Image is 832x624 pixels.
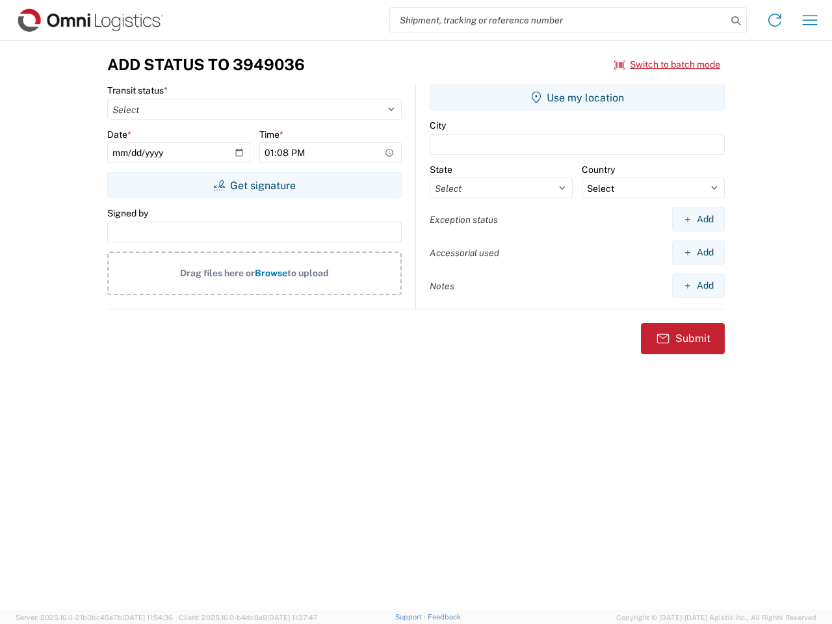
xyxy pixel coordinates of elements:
[641,323,725,354] button: Submit
[672,274,725,298] button: Add
[180,268,255,278] span: Drag files here or
[430,84,725,110] button: Use my location
[582,164,615,175] label: Country
[122,614,173,621] span: [DATE] 11:54:36
[255,268,287,278] span: Browse
[430,120,446,131] label: City
[259,129,283,140] label: Time
[267,614,318,621] span: [DATE] 11:37:47
[430,164,452,175] label: State
[430,280,454,292] label: Notes
[430,214,498,226] label: Exception status
[390,8,727,32] input: Shipment, tracking or reference number
[16,614,173,621] span: Server: 2025.16.0-21b0bc45e7b
[107,84,168,96] label: Transit status
[395,613,428,621] a: Support
[179,614,318,621] span: Client: 2025.16.0-b4dc8a9
[107,129,131,140] label: Date
[107,207,148,219] label: Signed by
[672,240,725,265] button: Add
[614,54,720,75] button: Switch to batch mode
[672,207,725,231] button: Add
[107,172,402,198] button: Get signature
[430,247,499,259] label: Accessorial used
[428,613,461,621] a: Feedback
[287,268,329,278] span: to upload
[616,612,816,623] span: Copyright © [DATE]-[DATE] Agistix Inc., All Rights Reserved
[107,55,305,74] h3: Add Status to 3949036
